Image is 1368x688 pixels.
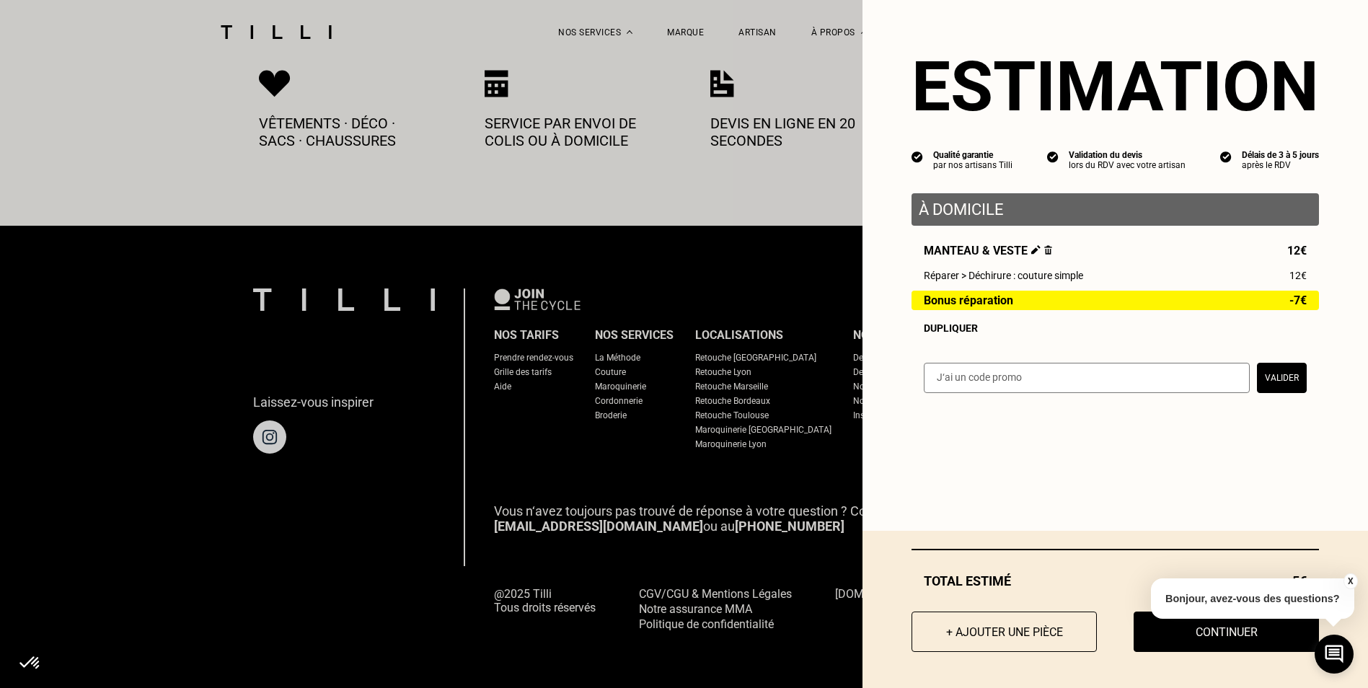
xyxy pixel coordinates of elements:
[1257,363,1307,393] button: Valider
[912,46,1319,127] section: Estimation
[924,363,1250,393] input: J‘ai un code promo
[919,200,1312,219] p: À domicile
[912,150,923,163] img: icon list info
[1289,294,1307,306] span: -7€
[1151,578,1354,619] p: Bonjour, avez-vous des questions?
[924,244,1052,257] span: Manteau & veste
[1069,160,1186,170] div: lors du RDV avec votre artisan
[1044,245,1052,255] img: Supprimer
[1047,150,1059,163] img: icon list info
[1242,150,1319,160] div: Délais de 3 à 5 jours
[924,294,1013,306] span: Bonus réparation
[924,322,1307,334] div: Dupliquer
[933,150,1012,160] div: Qualité garantie
[912,612,1097,652] button: + Ajouter une pièce
[1343,573,1357,589] button: X
[1287,244,1307,257] span: 12€
[1289,270,1307,281] span: 12€
[1031,245,1041,255] img: Éditer
[933,160,1012,170] div: par nos artisans Tilli
[1134,612,1319,652] button: Continuer
[924,270,1083,281] span: Réparer > Déchirure : couture simple
[1069,150,1186,160] div: Validation du devis
[912,573,1319,588] div: Total estimé
[1220,150,1232,163] img: icon list info
[1242,160,1319,170] div: après le RDV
